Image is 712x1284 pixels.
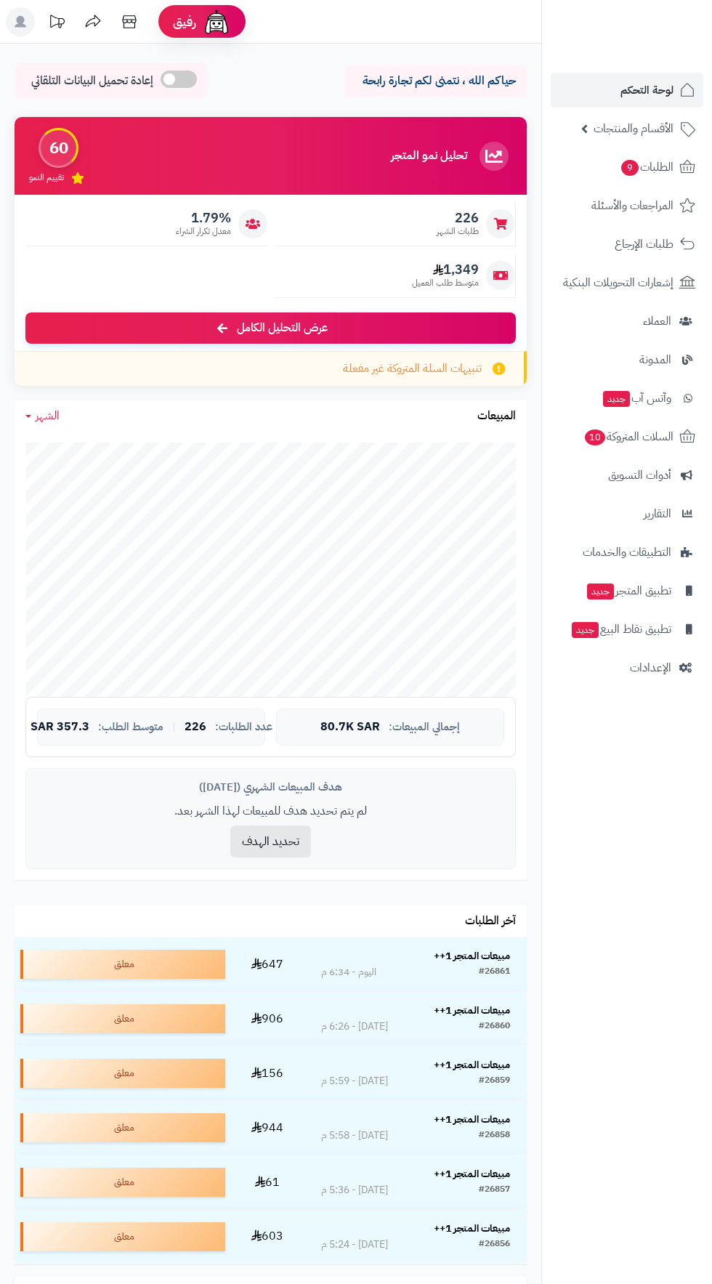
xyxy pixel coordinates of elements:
div: #26861 [479,965,510,980]
div: #26858 [479,1128,510,1143]
td: 906 [231,992,304,1046]
div: [DATE] - 5:36 م [321,1183,388,1198]
td: 647 [231,937,304,991]
div: معلق [20,950,225,979]
span: 1,349 [412,262,479,278]
span: التطبيقات والخدمات [583,542,671,562]
div: [DATE] - 5:58 م [321,1128,388,1143]
span: 1.79% [176,210,231,226]
p: حياكم الله ، نتمنى لكم تجارة رابحة [356,73,516,89]
td: 944 [231,1101,304,1155]
strong: مبيعات المتجر 1++ [434,1166,510,1182]
td: 156 [231,1046,304,1100]
a: المدونة [551,342,703,377]
span: تنبيهات السلة المتروكة غير مفعلة [343,360,482,377]
h3: المبيعات [477,410,516,423]
span: عرض التحليل الكامل [237,320,328,336]
a: التطبيقات والخدمات [551,535,703,570]
span: 357.3 SAR [31,721,89,734]
span: الإعدادات [630,658,671,678]
a: السلات المتروكة10 [551,419,703,454]
span: تقييم النمو [29,171,64,184]
p: لم يتم تحديد هدف للمبيعات لهذا الشهر بعد. [37,803,504,820]
div: معلق [20,1168,225,1197]
strong: مبيعات المتجر 1++ [434,1112,510,1127]
a: الشهر [25,408,60,424]
a: تطبيق المتجرجديد [551,573,703,608]
span: طلبات الإرجاع [615,234,673,254]
span: رفيق [173,13,196,31]
a: التقارير [551,496,703,531]
div: #26857 [479,1183,510,1198]
span: | [172,722,176,732]
button: تحديد الهدف [230,825,311,857]
a: العملاء [551,304,703,339]
span: السلات المتروكة [583,427,673,447]
span: الشهر [36,407,60,424]
div: هدف المبيعات الشهري ([DATE]) [37,780,504,795]
a: تحديثات المنصة [39,7,75,40]
span: جديد [587,584,614,599]
a: تطبيق نقاط البيعجديد [551,612,703,647]
span: جديد [572,622,599,638]
strong: مبيعات المتجر 1++ [434,948,510,964]
span: متوسط طلب العميل [412,277,479,289]
span: 80.7K SAR [320,721,380,734]
div: #26860 [479,1019,510,1034]
span: تطبيق المتجر [586,581,671,601]
span: لوحة التحكم [620,80,673,100]
a: لوحة التحكم [551,73,703,108]
div: معلق [20,1113,225,1142]
h3: تحليل نمو المتجر [391,150,467,163]
span: 226 [185,721,206,734]
img: ai-face.png [202,7,231,36]
strong: مبيعات المتجر 1++ [434,1221,510,1236]
span: وآتس آب [602,388,671,408]
div: معلق [20,1059,225,1088]
span: العملاء [643,311,671,331]
span: 10 [585,429,605,445]
span: متوسط الطلب: [98,721,163,733]
a: وآتس آبجديد [551,381,703,416]
div: اليوم - 6:34 م [321,965,376,980]
strong: مبيعات المتجر 1++ [434,1057,510,1073]
span: الأقسام والمنتجات [594,118,673,139]
span: جديد [603,391,630,407]
strong: مبيعات المتجر 1++ [434,1003,510,1018]
div: [DATE] - 5:24 م [321,1237,388,1252]
span: عدد الطلبات: [215,721,272,733]
span: إشعارات التحويلات البنكية [563,272,673,293]
span: إجمالي المبيعات: [389,721,460,733]
a: المراجعات والأسئلة [551,188,703,223]
div: معلق [20,1004,225,1033]
span: الطلبات [620,157,673,177]
span: أدوات التسويق [608,465,671,485]
td: 603 [231,1210,304,1264]
h3: آخر الطلبات [465,915,516,928]
span: 226 [437,210,479,226]
div: معلق [20,1222,225,1251]
a: طلبات الإرجاع [551,227,703,262]
span: معدل تكرار الشراء [176,225,231,238]
a: الطلبات9 [551,150,703,185]
span: طلبات الشهر [437,225,479,238]
span: تطبيق نقاط البيع [570,619,671,639]
a: عرض التحليل الكامل [25,312,516,344]
span: المراجعات والأسئلة [591,195,673,216]
div: [DATE] - 5:59 م [321,1074,388,1089]
div: #26859 [479,1074,510,1089]
span: 9 [621,160,639,176]
td: 61 [231,1155,304,1209]
span: المدونة [639,350,671,370]
a: الإعدادات [551,650,703,685]
div: #26856 [479,1237,510,1252]
span: التقارير [644,504,671,524]
a: إشعارات التحويلات البنكية [551,265,703,300]
a: أدوات التسويق [551,458,703,493]
span: إعادة تحميل البيانات التلقائي [31,73,153,89]
div: [DATE] - 6:26 م [321,1019,388,1034]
